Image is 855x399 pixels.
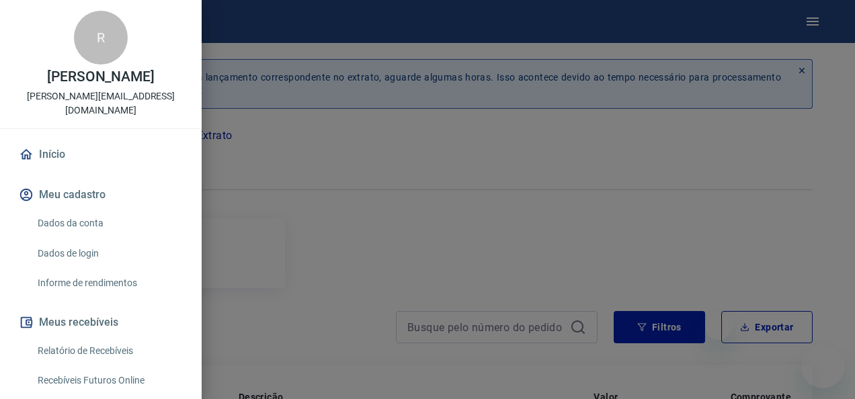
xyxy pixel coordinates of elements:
a: Dados de login [32,240,186,267]
a: Informe de rendimentos [32,269,186,297]
p: [PERSON_NAME][EMAIL_ADDRESS][DOMAIN_NAME] [11,89,191,118]
a: Relatório de Recebíveis [32,337,186,365]
p: [PERSON_NAME] [47,70,155,84]
a: Recebíveis Futuros Online [32,367,186,394]
a: Dados da conta [32,210,186,237]
a: Início [16,140,186,169]
div: R [74,11,128,64]
button: Meus recebíveis [16,308,186,337]
iframe: Fechar mensagem [705,313,732,340]
button: Meu cadastro [16,180,186,210]
iframe: Botão para abrir a janela de mensagens [801,345,844,388]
